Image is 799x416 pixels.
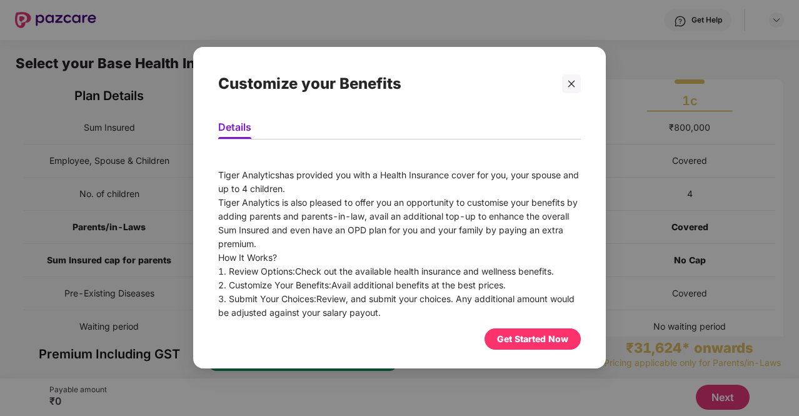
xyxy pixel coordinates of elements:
[218,170,279,180] span: Tiger Analytics
[218,293,316,304] span: 3. Submit Your Choices:
[218,292,581,320] div: Review, and submit your choices. Any additional amount would be adjusted against your salary payout.
[567,79,576,88] span: close
[218,196,581,251] div: Tiger Analytics is also pleased to offer you an opportunity to customise your benefits by adding ...
[218,121,251,139] li: Details
[218,251,581,265] div: How It Works?
[218,168,581,196] div: has provided you with a Health Insurance cover for you, your spouse and up to 4 children.
[218,59,551,108] div: Customize your Benefits
[497,333,568,347] div: Get Started Now
[218,278,581,292] div: Avail additional benefits at the best prices.
[218,280,331,290] span: 2. Customize Your Benefits:
[218,265,581,278] div: Check out the available health insurance and wellness benefits.
[218,266,295,276] span: 1. Review Options:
